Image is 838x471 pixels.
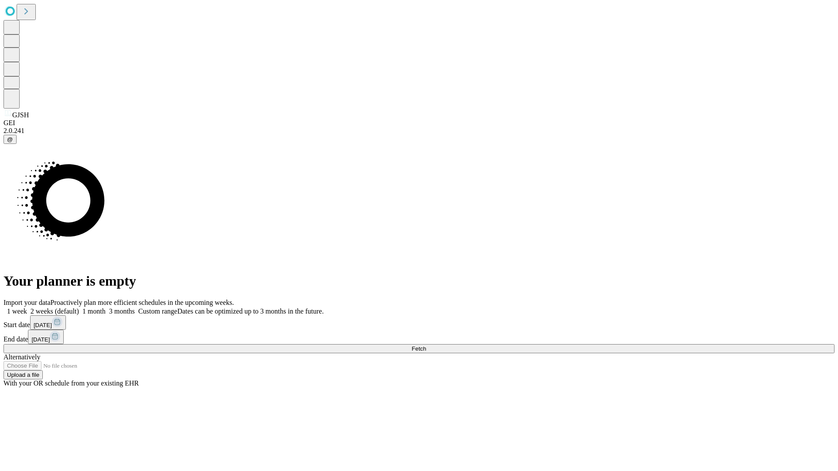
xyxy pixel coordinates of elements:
div: Start date [3,315,835,330]
span: Custom range [138,307,177,315]
span: Alternatively [3,353,40,361]
button: [DATE] [28,330,64,344]
span: Dates can be optimized up to 3 months in the future. [177,307,323,315]
span: GJSH [12,111,29,119]
h1: Your planner is empty [3,273,835,289]
span: With your OR schedule from your existing EHR [3,379,139,387]
span: Fetch [412,345,426,352]
div: End date [3,330,835,344]
span: 2 weeks (default) [31,307,79,315]
span: [DATE] [34,322,52,328]
span: 1 month [82,307,106,315]
button: Fetch [3,344,835,353]
span: Import your data [3,299,51,306]
span: Proactively plan more efficient schedules in the upcoming weeks. [51,299,234,306]
span: 1 week [7,307,27,315]
div: GEI [3,119,835,127]
button: @ [3,135,17,144]
button: Upload a file [3,370,43,379]
span: @ [7,136,13,143]
span: [DATE] [31,336,50,343]
button: [DATE] [30,315,66,330]
span: 3 months [109,307,135,315]
div: 2.0.241 [3,127,835,135]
